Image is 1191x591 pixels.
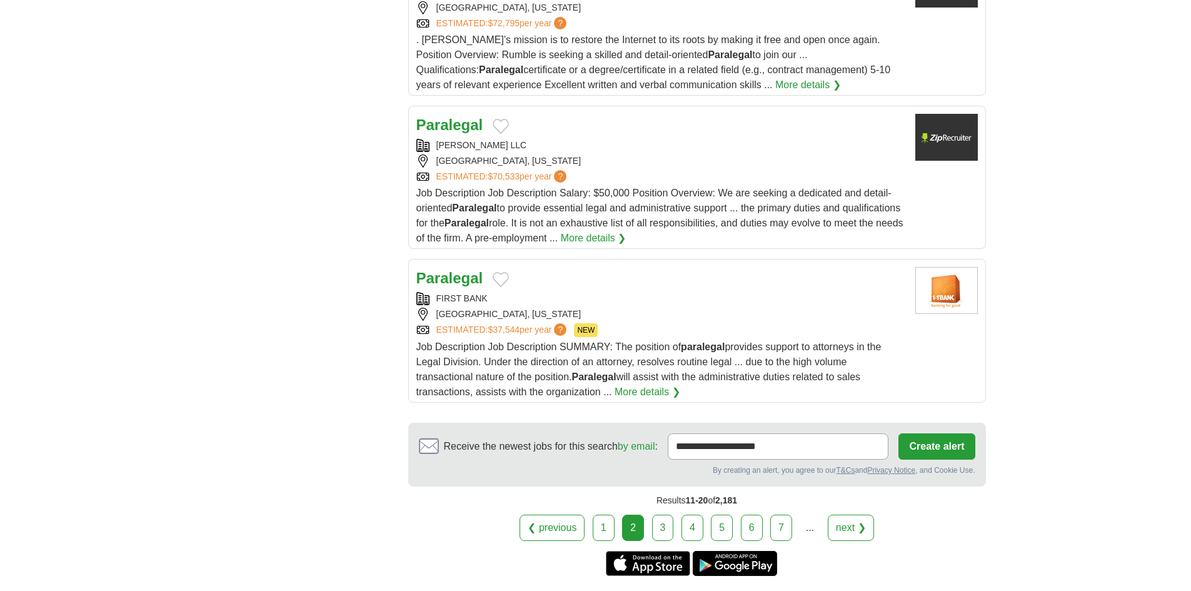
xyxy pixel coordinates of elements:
a: Privacy Notice [867,466,915,475]
a: 6 [741,515,763,541]
span: Job Description Job Description SUMMARY: The position of provides support to attorneys in the Leg... [416,341,882,397]
a: 1 [593,515,615,541]
a: Get the iPhone app [606,551,690,576]
a: ESTIMATED:$70,533per year? [436,170,570,183]
strong: Paralegal [479,64,523,75]
span: $37,544 [488,325,520,335]
button: Add to favorite jobs [493,272,509,287]
a: 4 [681,515,703,541]
div: [GEOGRAPHIC_DATA], [US_STATE] [416,1,905,14]
span: ? [554,17,566,29]
a: by email [618,441,655,452]
div: Results of [408,487,986,515]
img: First Bank logo [915,267,978,314]
strong: Paralegal [708,49,752,60]
a: More details ❯ [561,231,626,246]
span: $70,533 [488,171,520,181]
a: 3 [652,515,674,541]
a: next ❯ [828,515,874,541]
span: 11-20 [686,495,708,505]
div: [PERSON_NAME] LLC [416,139,905,152]
a: Paralegal [416,116,483,133]
div: By creating an alert, you agree to our and , and Cookie Use. [419,465,975,476]
strong: Paralegal [452,203,496,213]
a: 7 [770,515,792,541]
span: Job Description Job Description Salary: $50,000 Position Overview: We are seeking a dedicated and... [416,188,903,243]
a: Get the Android app [693,551,777,576]
span: $72,795 [488,18,520,28]
div: ... [797,515,822,540]
a: ❮ previous [520,515,585,541]
a: ESTIMATED:$72,795per year? [436,17,570,30]
a: 5 [711,515,733,541]
strong: Paralegal [572,371,616,382]
button: Add to favorite jobs [493,119,509,134]
div: 2 [622,515,644,541]
a: More details ❯ [775,78,841,93]
span: ? [554,323,566,336]
a: T&Cs [836,466,855,475]
span: . [PERSON_NAME]'s mission is to restore the Internet to its roots by making it free and open once... [416,34,891,90]
div: [GEOGRAPHIC_DATA], [US_STATE] [416,154,905,168]
div: [GEOGRAPHIC_DATA], [US_STATE] [416,308,905,321]
span: NEW [574,323,598,337]
span: ? [554,170,566,183]
a: More details ❯ [615,385,680,400]
a: FIRST BANK [436,293,488,303]
strong: Paralegal [445,218,489,228]
a: Paralegal [416,270,483,286]
strong: paralegal [681,341,725,352]
span: Receive the newest jobs for this search : [444,439,658,454]
button: Create alert [898,433,975,460]
span: 2,181 [715,495,737,505]
a: ESTIMATED:$37,544per year? [436,323,570,337]
img: Company logo [915,114,978,161]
